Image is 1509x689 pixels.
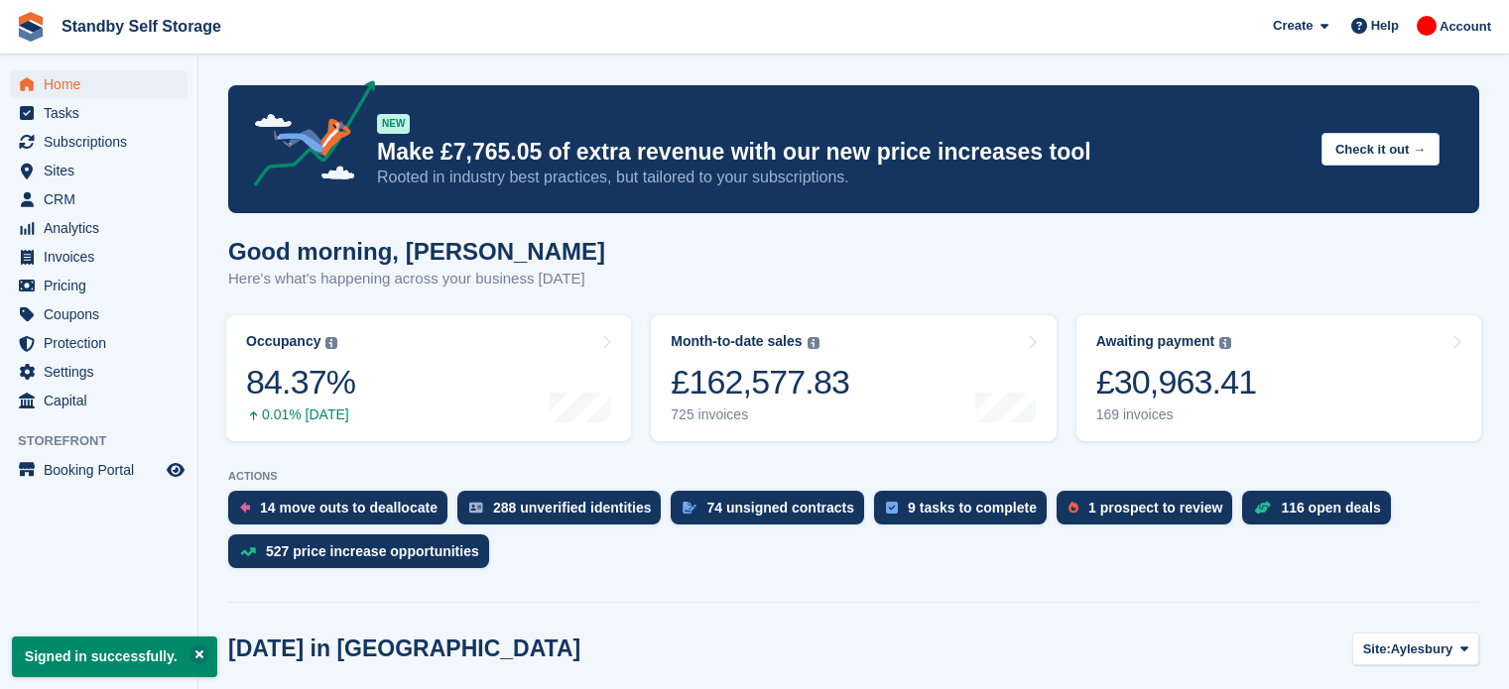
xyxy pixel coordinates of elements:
a: menu [10,300,188,328]
a: menu [10,456,188,484]
p: ACTIONS [228,470,1479,483]
img: Aaron Winter [1417,16,1437,36]
img: icon-info-grey-7440780725fd019a000dd9b08b2336e03edf1995a4989e88bcd33f0948082b44.svg [808,337,819,349]
p: Here's what's happening across your business [DATE] [228,268,605,290]
div: £162,577.83 [671,362,849,402]
div: 0.01% [DATE] [246,406,355,423]
a: Awaiting payment £30,963.41 169 invoices [1076,315,1481,441]
img: stora-icon-8386f47178a22dfd0bd8f6a31ec36ba5ce8667c1dd55bd0f319d3a0aa187defe.svg [16,12,46,42]
a: menu [10,185,188,213]
a: menu [10,214,188,242]
img: deal-1b604bf984904fb50ccaf53a9ad4b4a5d6e5aea283cecdc64d6e3604feb123c2.svg [1254,501,1271,515]
span: Sites [44,157,163,184]
div: 725 invoices [671,406,849,423]
div: Awaiting payment [1096,333,1215,350]
div: 14 move outs to deallocate [260,500,438,516]
p: Make £7,765.05 of extra revenue with our new price increases tool [377,138,1306,167]
div: 169 invoices [1096,406,1257,423]
a: 288 unverified identities [457,491,672,534]
span: Site: [1363,639,1391,659]
span: Storefront [18,431,197,451]
span: Pricing [44,272,163,299]
div: NEW [377,114,410,134]
span: CRM [44,185,163,213]
span: Help [1371,16,1399,36]
a: Standby Self Storage [54,10,229,43]
a: menu [10,99,188,127]
span: Coupons [44,300,163,328]
button: Check it out → [1321,133,1440,166]
img: contract_signature_icon-13c848040528278c33f63329250d36e43548de30e8caae1d1a13099fd9432cc5.svg [683,502,696,514]
div: 116 open deals [1281,500,1380,516]
div: 9 tasks to complete [908,500,1037,516]
span: Subscriptions [44,128,163,156]
p: Signed in successfully. [12,636,217,677]
img: price_increase_opportunities-93ffe204e8149a01c8c9dc8f82e8f89637d9d84a8eef4429ea346261dce0b2c0.svg [240,547,256,556]
img: prospect-51fa495bee0391a8d652442698ab0144808aea92771e9ea1ae160a38d050c398.svg [1069,502,1078,514]
a: menu [10,70,188,98]
a: menu [10,157,188,184]
div: 74 unsigned contracts [706,500,854,516]
a: menu [10,358,188,386]
div: £30,963.41 [1096,362,1257,402]
img: task-75834270c22a3079a89374b754ae025e5fb1db73e45f91037f5363f120a921f8.svg [886,502,898,514]
span: Aylesbury [1391,639,1452,659]
span: Capital [44,387,163,414]
img: price-adjustments-announcement-icon-8257ccfd72463d97f412b2fc003d46551f7dbcb40ab6d574587a9cd5c0d94... [237,80,376,193]
span: Analytics [44,214,163,242]
a: 74 unsigned contracts [671,491,874,534]
span: Protection [44,329,163,357]
div: 288 unverified identities [493,500,652,516]
span: Account [1440,17,1491,37]
img: icon-info-grey-7440780725fd019a000dd9b08b2336e03edf1995a4989e88bcd33f0948082b44.svg [325,337,337,349]
a: menu [10,387,188,414]
div: 1 prospect to review [1088,500,1222,516]
a: menu [10,128,188,156]
span: Booking Portal [44,456,163,484]
a: menu [10,329,188,357]
a: menu [10,243,188,271]
img: move_outs_to_deallocate_icon-f764333ba52eb49d3ac5e1228854f67142a1ed5810a6f6cc68b1a99e826820c5.svg [240,502,250,514]
a: 116 open deals [1242,491,1400,534]
img: verify_identity-adf6edd0f0f0b5bbfe63781bf79b02c33cf7c696d77639b501bdc392416b5a36.svg [469,502,483,514]
span: Invoices [44,243,163,271]
a: 9 tasks to complete [874,491,1057,534]
a: Occupancy 84.37% 0.01% [DATE] [226,315,631,441]
img: icon-info-grey-7440780725fd019a000dd9b08b2336e03edf1995a4989e88bcd33f0948082b44.svg [1219,337,1231,349]
div: 527 price increase opportunities [266,543,479,559]
span: Create [1273,16,1313,36]
a: Month-to-date sales £162,577.83 725 invoices [651,315,1056,441]
span: Home [44,70,163,98]
a: menu [10,272,188,299]
div: Occupancy [246,333,320,350]
div: Month-to-date sales [671,333,802,350]
span: Settings [44,358,163,386]
a: Preview store [164,458,188,482]
span: Tasks [44,99,163,127]
a: 14 move outs to deallocate [228,491,457,534]
a: 1 prospect to review [1057,491,1242,534]
h1: Good morning, [PERSON_NAME] [228,238,605,265]
a: 527 price increase opportunities [228,534,499,578]
p: Rooted in industry best practices, but tailored to your subscriptions. [377,167,1306,188]
button: Site: Aylesbury [1352,632,1479,665]
div: 84.37% [246,362,355,402]
h2: [DATE] in [GEOGRAPHIC_DATA] [228,635,580,662]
